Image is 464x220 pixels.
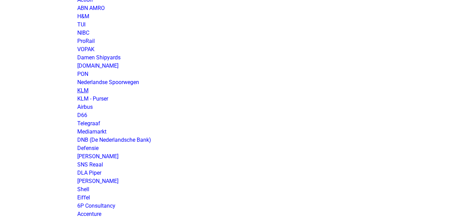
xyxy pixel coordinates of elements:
a: DLA Piper [77,170,101,176]
a: PON [77,71,88,77]
a: H&M [77,13,89,20]
a: Eiffel [77,194,90,201]
a: Mediamarkt [77,128,106,135]
a: Accenture [77,211,101,217]
a: Nederlandse Spoorwegen [77,79,139,85]
a: [DOMAIN_NAME] [77,62,118,69]
a: [PERSON_NAME] [77,178,118,184]
a: TUI [77,21,86,28]
a: Airbus [77,104,93,110]
a: ProRail [77,38,95,44]
a: D66 [77,112,87,118]
a: SNS Reaal [77,161,103,168]
a: Shell [77,186,89,193]
a: KLM - Purser [77,95,108,102]
a: [PERSON_NAME] [77,153,118,160]
a: DNB (De Nederlandsche Bank) [77,137,151,143]
a: KLM [77,87,89,94]
a: Telegraaf [77,120,100,127]
a: Defensie [77,145,99,151]
a: VOPAK [77,46,94,53]
a: NIBC [77,30,89,36]
a: Damen Shipyards [77,54,121,61]
a: 6P Consultancy [77,202,115,209]
a: ABN AMRO [77,5,105,11]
